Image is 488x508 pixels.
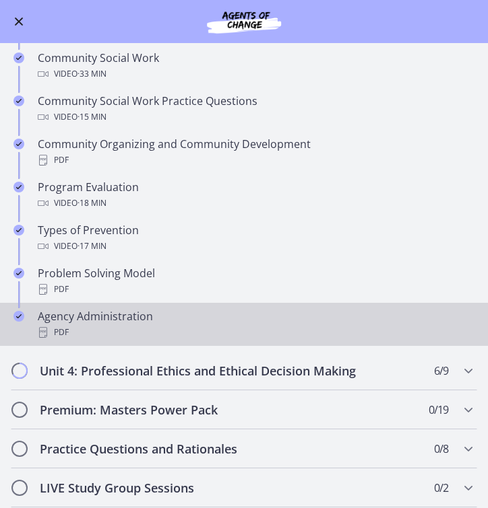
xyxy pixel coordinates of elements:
[13,311,24,322] i: Completed
[78,66,106,82] span: · 33 min
[13,139,24,149] i: Completed
[38,93,477,125] div: Community Social Work Practice Questions
[38,195,477,211] div: Video
[38,179,477,211] div: Program Evaluation
[38,66,477,82] div: Video
[177,8,311,35] img: Agents of Change Social Work Test Prep
[38,265,477,297] div: Problem Solving Model
[38,324,477,340] div: PDF
[78,238,106,254] span: · 17 min
[38,136,477,168] div: Community Organizing and Community Development
[434,363,448,379] span: 6 / 9
[38,152,477,168] div: PDF
[434,480,448,496] span: 0 / 2
[13,225,24,235] i: Completed
[40,363,423,379] h2: Unit 4: Professional Ethics and Ethical Decision Making
[40,402,423,418] h2: Premium: Masters Power Pack
[40,480,423,496] h2: LIVE Study Group Sessions
[38,109,477,125] div: Video
[429,402,448,418] span: 0 / 19
[13,268,24,279] i: Completed
[78,195,106,211] span: · 18 min
[78,109,106,125] span: · 15 min
[38,308,477,340] div: Agency Administration
[13,96,24,106] i: Completed
[11,13,27,30] button: Enable menu
[13,52,24,63] i: Completed
[38,50,477,82] div: Community Social Work
[38,222,477,254] div: Types of Prevention
[38,281,477,297] div: PDF
[13,182,24,192] i: Completed
[38,238,477,254] div: Video
[40,441,423,457] h2: Practice Questions and Rationales
[434,441,448,457] span: 0 / 8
